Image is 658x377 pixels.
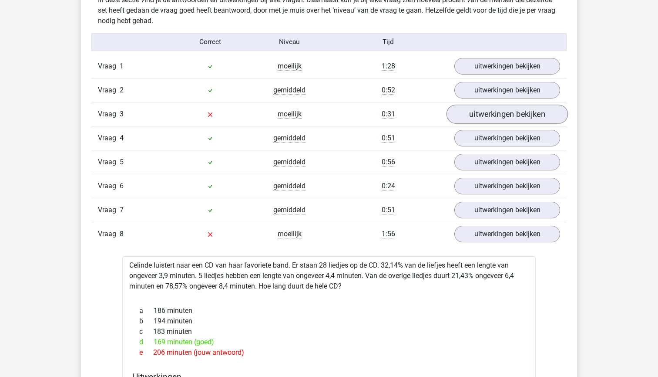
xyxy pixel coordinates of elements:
span: 0:24 [382,182,395,190]
span: Vraag [98,229,120,239]
span: 0:31 [382,110,395,119]
span: moeilijk [278,62,302,71]
span: 8 [120,230,124,238]
div: Correct [171,37,250,47]
span: Vraag [98,133,120,143]
div: 183 minuten [133,326,525,337]
span: 4 [120,134,124,142]
div: 186 minuten [133,306,525,316]
div: Tijd [329,37,448,47]
span: gemiddeld [273,158,305,166]
span: a [139,306,154,316]
div: 206 minuten (jouw antwoord) [133,347,525,358]
span: 0:51 [382,206,395,214]
span: moeilijk [278,230,302,238]
div: 194 minuten [133,316,525,326]
span: c [139,326,153,337]
span: 0:52 [382,86,395,95]
span: Vraag [98,61,120,71]
span: Vraag [98,205,120,215]
a: uitwerkingen bekijken [454,154,560,170]
span: 7 [120,206,124,214]
span: 3 [120,110,124,118]
span: 1 [120,62,124,70]
span: gemiddeld [273,86,305,95]
div: 169 minuten (goed) [133,337,525,347]
span: moeilijk [278,110,302,119]
span: e [139,347,153,358]
span: b [139,316,154,326]
span: Vraag [98,85,120,95]
span: Vraag [98,157,120,167]
span: 1:56 [382,230,395,238]
span: gemiddeld [273,134,305,143]
span: 1:28 [382,62,395,71]
span: Vraag [98,109,120,119]
span: Vraag [98,181,120,191]
span: gemiddeld [273,182,305,190]
a: uitwerkingen bekijken [454,82,560,98]
div: Niveau [250,37,329,47]
span: 6 [120,182,124,190]
a: uitwerkingen bekijken [454,58,560,75]
a: uitwerkingen bekijken [454,202,560,218]
span: 0:51 [382,134,395,143]
span: 0:56 [382,158,395,166]
a: uitwerkingen bekijken [454,226,560,242]
span: 5 [120,158,124,166]
a: uitwerkingen bekijken [454,130,560,146]
a: uitwerkingen bekijken [446,105,568,124]
span: gemiddeld [273,206,305,214]
a: uitwerkingen bekijken [454,178,560,194]
span: 2 [120,86,124,94]
span: d [139,337,154,347]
